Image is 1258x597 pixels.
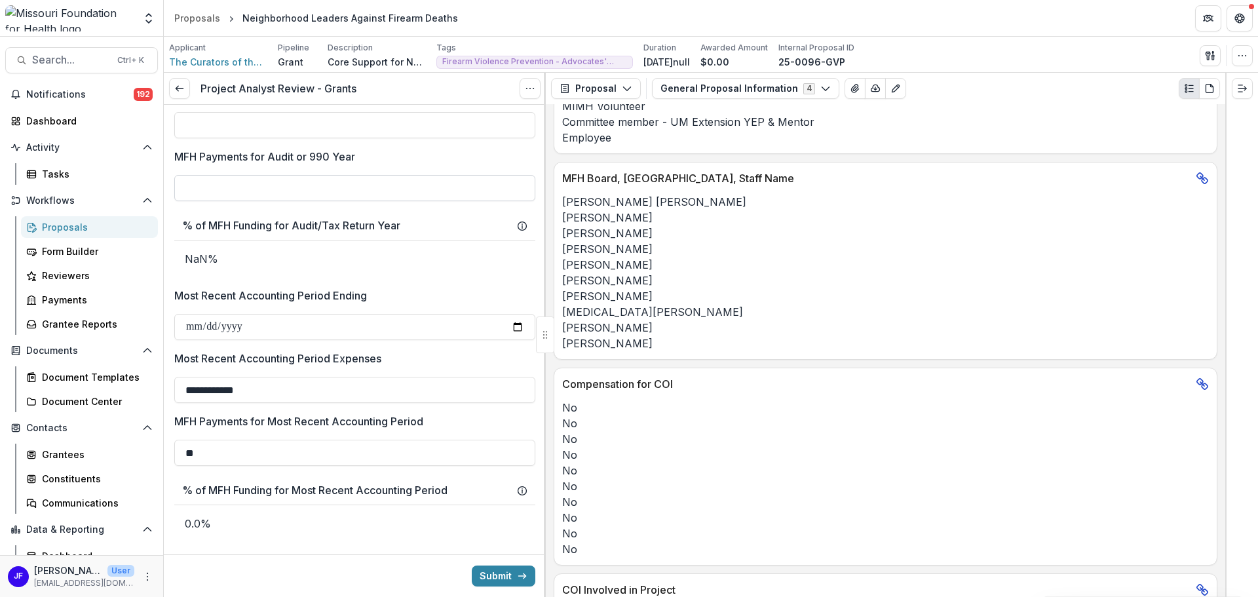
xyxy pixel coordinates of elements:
[174,241,535,277] p: NaN%
[5,137,158,158] button: Open Activity
[26,114,147,128] div: Dashboard
[42,472,147,486] div: Constituents
[643,55,690,69] p: [DATE]null
[34,564,102,577] p: [PERSON_NAME]
[42,317,147,331] div: Grantee Reports
[42,293,147,307] div: Payments
[182,220,400,232] h3: % of MFH Funding for Audit/Tax Return Year
[700,42,768,54] p: Awarded Amount
[778,42,854,54] p: Internal Proposal ID
[562,400,1209,557] p: No No No No No No No No No No
[140,569,155,585] button: More
[174,414,423,429] p: MFH Payments for Most Recent Accounting Period
[845,78,866,99] button: View Attached Files
[1227,5,1253,31] button: Get Help
[21,289,158,311] a: Payments
[21,241,158,262] a: Form Builder
[42,549,147,563] div: Dashboard
[169,9,463,28] nav: breadcrumb
[1195,5,1221,31] button: Partners
[32,54,109,66] span: Search...
[643,42,676,54] p: Duration
[5,110,158,132] a: Dashboard
[5,190,158,211] button: Open Workflows
[182,484,448,497] h3: % of MFH Funding for Most Recent Accounting Period
[42,395,147,408] div: Document Center
[26,195,137,206] span: Workflows
[21,265,158,286] a: Reviewers
[174,11,220,25] div: Proposals
[562,376,1191,392] p: Compensation for COI
[21,366,158,388] a: Document Templates
[42,269,147,282] div: Reviewers
[26,142,137,153] span: Activity
[21,391,158,412] a: Document Center
[5,84,158,105] button: Notifications192
[562,170,1191,186] p: MFH Board, [GEOGRAPHIC_DATA], Staff Name
[169,55,267,69] a: The Curators of the [GEOGRAPHIC_DATA][US_STATE]
[21,313,158,335] a: Grantee Reports
[21,216,158,238] a: Proposals
[42,220,147,234] div: Proposals
[5,47,158,73] button: Search...
[26,89,134,100] span: Notifications
[42,244,147,258] div: Form Builder
[778,55,845,69] p: 25-0096-GVP
[328,42,373,54] p: Description
[21,444,158,465] a: Grantees
[562,194,1209,351] p: [PERSON_NAME] [PERSON_NAME] [PERSON_NAME] [PERSON_NAME] [PERSON_NAME] [PERSON_NAME] [PERSON_NAME]...
[42,496,147,510] div: Communications
[26,423,137,434] span: Contacts
[1199,78,1220,99] button: PDF view
[115,53,147,67] div: Ctrl + K
[174,149,355,164] p: MFH Payments for Audit or 990 Year
[26,524,137,535] span: Data & Reporting
[169,9,225,28] a: Proposals
[1232,78,1253,99] button: Expand right
[551,78,641,99] button: Proposal
[140,5,158,31] button: Open entity switcher
[328,55,426,69] p: Core Support for Neighborhood Leaders Against Firearm Deaths which includes providing grants to s...
[14,572,23,581] div: Jean Freeman-Crawford
[21,163,158,185] a: Tasks
[5,417,158,438] button: Open Contacts
[242,11,458,25] div: Neighborhood Leaders Against Firearm Deaths
[5,5,134,31] img: Missouri Foundation for Health logo
[5,519,158,540] button: Open Data & Reporting
[442,57,627,66] span: Firearm Violence Prevention - Advocates' Network and Capacity Building - Innovation Funding
[174,288,367,303] p: Most Recent Accounting Period Ending
[652,78,839,99] button: General Proposal Information4
[436,42,456,54] p: Tags
[21,468,158,490] a: Constituents
[42,370,147,384] div: Document Templates
[472,566,535,587] button: Submit
[169,42,206,54] p: Applicant
[174,351,381,366] p: Most Recent Accounting Period Expenses
[885,78,906,99] button: Edit as form
[5,340,158,361] button: Open Documents
[21,492,158,514] a: Communications
[200,83,356,95] h3: Project Analyst Review - Grants
[21,545,158,567] a: Dashboard
[1179,78,1200,99] button: Plaintext view
[700,55,729,69] p: $0.00
[174,552,358,568] p: Current Accounting Period Beginning
[278,42,309,54] p: Pipeline
[26,345,137,356] span: Documents
[34,577,134,589] p: [EMAIL_ADDRESS][DOMAIN_NAME]
[107,565,134,577] p: User
[278,55,303,69] p: Grant
[174,505,535,542] p: 0.0%
[520,78,541,99] button: Options
[134,88,153,101] span: 192
[42,167,147,181] div: Tasks
[42,448,147,461] div: Grantees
